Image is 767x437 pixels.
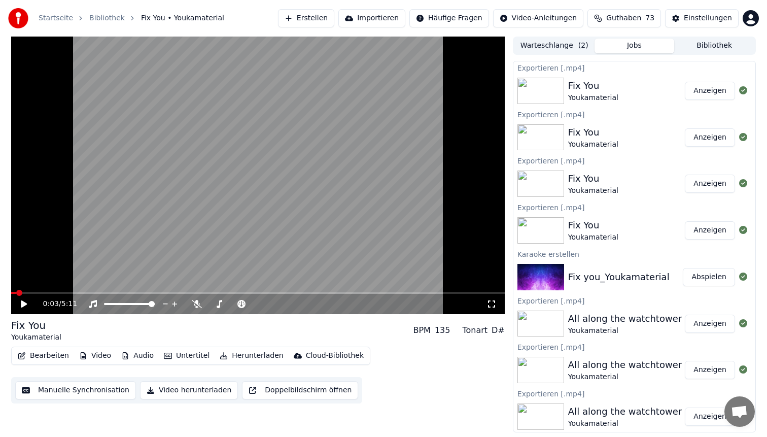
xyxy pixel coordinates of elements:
button: Anzeigen [685,82,735,100]
a: Bibliothek [89,13,125,23]
div: Fix You [568,125,618,140]
span: Fix You • Youkamaterial [141,13,224,23]
button: Warteschlange [514,39,595,53]
div: BPM [413,324,430,337]
div: Exportieren [.mp4] [513,201,755,213]
button: Erstellen [278,9,334,27]
span: ( 2 ) [578,41,588,51]
button: Herunterladen [216,349,287,363]
div: Chat öffnen [724,396,755,427]
div: D# [492,324,505,337]
div: Youkamaterial [568,93,618,103]
div: Exportieren [.mp4] [513,294,755,307]
div: Exportieren [.mp4] [513,341,755,353]
nav: breadcrumb [39,13,224,23]
div: All along the watchtower [568,405,682,419]
div: Fix You [11,318,61,332]
button: Video-Anleitungen [493,9,584,27]
button: Häufige Fragen [409,9,489,27]
button: Video [75,349,115,363]
div: Cloud-Bibliothek [306,351,364,361]
div: Fix You [568,79,618,93]
button: Anzeigen [685,221,735,240]
button: Anzeigen [685,315,735,333]
span: 5:11 [61,299,77,309]
button: Anzeigen [685,361,735,379]
button: Untertitel [160,349,214,363]
div: Fix you_Youkamaterial [568,270,670,284]
button: Doppelbildschirm öffnen [242,381,358,399]
button: Jobs [595,39,675,53]
button: Anzeigen [685,175,735,193]
span: 73 [645,13,654,23]
div: Youkamaterial [568,232,618,243]
div: / [43,299,67,309]
div: Youkamaterial [568,372,682,382]
div: Exportieren [.mp4] [513,61,755,74]
div: Youkamaterial [568,326,682,336]
div: 135 [435,324,450,337]
div: Youkamaterial [568,186,618,196]
button: Importieren [338,9,405,27]
button: Bearbeiten [14,349,73,363]
div: Exportieren [.mp4] [513,108,755,120]
div: All along the watchtower [568,358,682,372]
div: Karaoke erstellen [513,248,755,260]
div: Einstellungen [684,13,732,23]
button: Manuelle Synchronisation [15,381,136,399]
button: Anzeigen [685,128,735,147]
button: Anzeigen [685,408,735,426]
button: Audio [117,349,158,363]
span: 0:03 [43,299,59,309]
div: Fix You [568,218,618,232]
div: Exportieren [.mp4] [513,154,755,166]
div: Tonart [462,324,487,337]
div: Youkamaterial [568,419,682,429]
div: Youkamaterial [11,332,61,343]
div: Exportieren [.mp4] [513,387,755,399]
button: Video herunterladen [140,381,238,399]
button: Einstellungen [665,9,739,27]
div: Fix You [568,172,618,186]
a: Startseite [39,13,73,23]
button: Guthaben73 [587,9,661,27]
span: Guthaben [606,13,641,23]
div: Youkamaterial [568,140,618,150]
button: Bibliothek [674,39,754,53]
button: Abspielen [683,268,735,286]
img: youka [8,8,28,28]
div: All along the watchtower [568,312,682,326]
